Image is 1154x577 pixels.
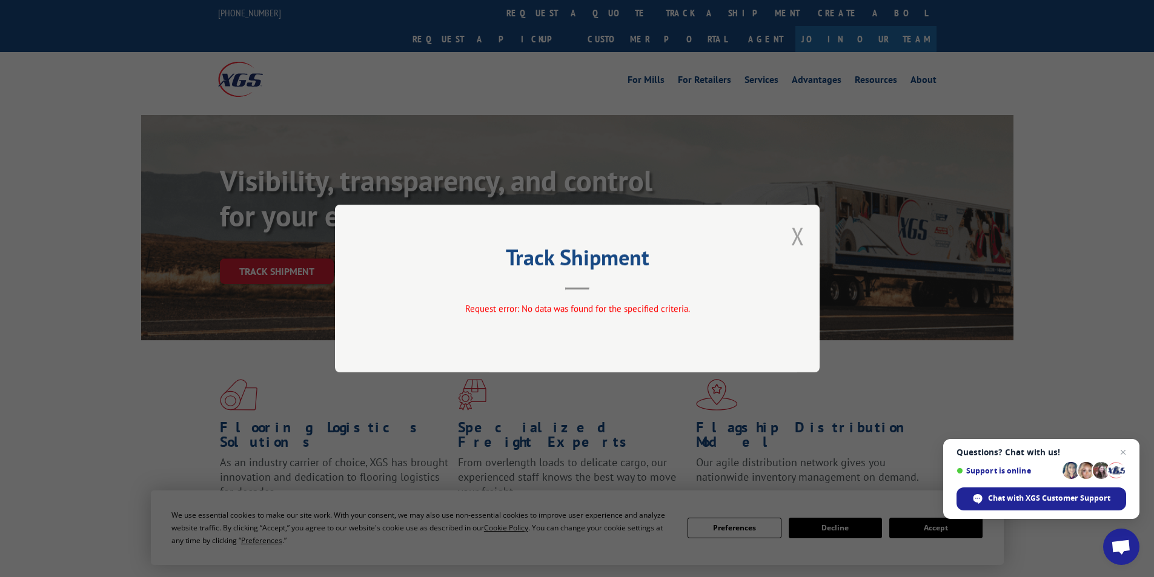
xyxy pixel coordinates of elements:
[1116,445,1130,460] span: Close chat
[957,466,1058,475] span: Support is online
[396,249,759,272] h2: Track Shipment
[1103,529,1139,565] div: Open chat
[988,493,1110,504] span: Chat with XGS Customer Support
[957,487,1126,510] div: Chat with XGS Customer Support
[465,303,689,314] span: Request error: No data was found for the specified criteria.
[957,447,1126,457] span: Questions? Chat with us!
[791,220,804,252] button: Close modal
